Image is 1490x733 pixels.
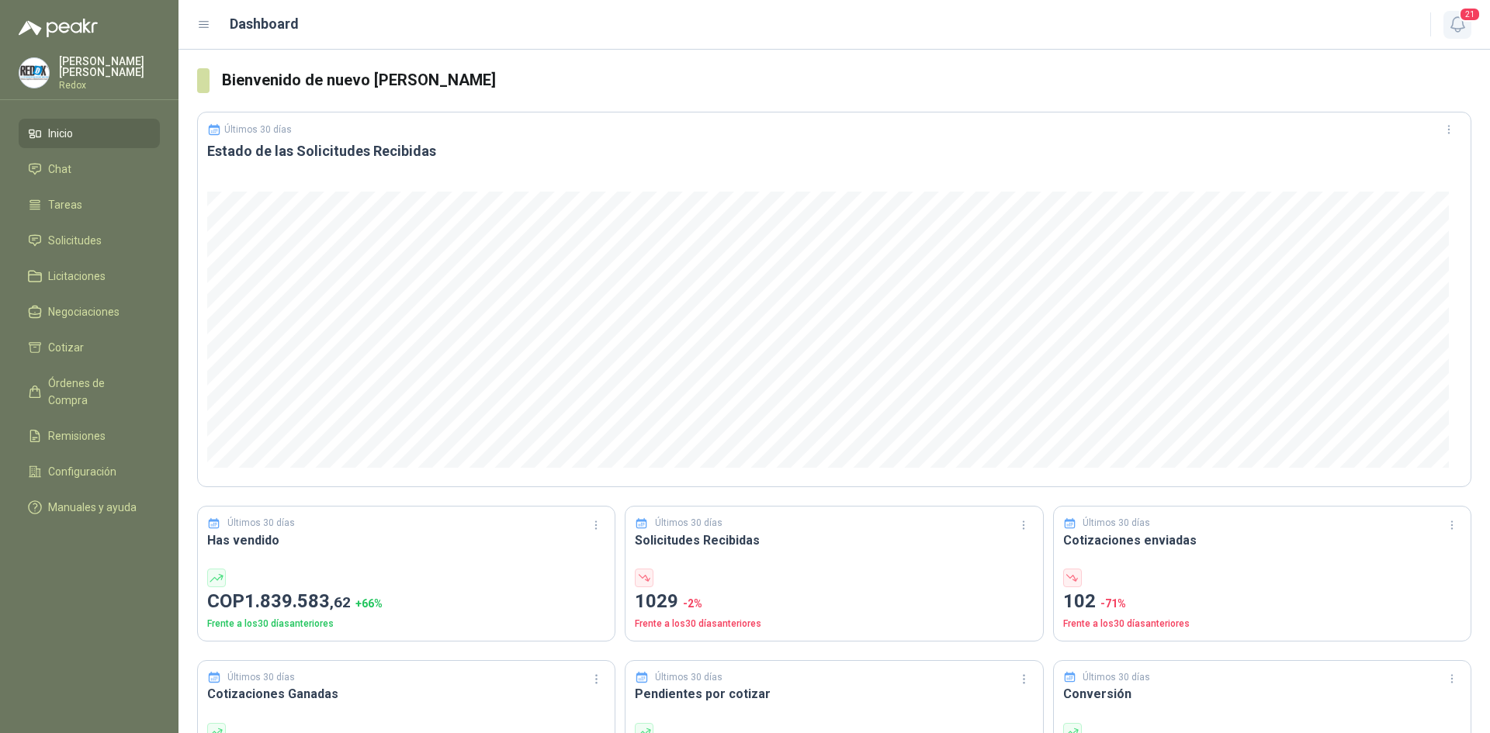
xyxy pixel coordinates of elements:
[655,516,722,531] p: Últimos 30 días
[1063,617,1461,631] p: Frente a los 30 días anteriores
[19,493,160,522] a: Manuales y ayuda
[1063,684,1461,704] h3: Conversión
[19,457,160,486] a: Configuración
[655,670,722,685] p: Últimos 30 días
[1063,531,1461,550] h3: Cotizaciones enviadas
[227,516,295,531] p: Últimos 30 días
[59,56,160,78] p: [PERSON_NAME] [PERSON_NAME]
[48,303,120,320] span: Negociaciones
[19,154,160,184] a: Chat
[230,13,299,35] h1: Dashboard
[19,333,160,362] a: Cotizar
[19,368,160,415] a: Órdenes de Compra
[19,297,160,327] a: Negociaciones
[635,531,1033,550] h3: Solicitudes Recibidas
[1459,7,1481,22] span: 21
[1100,597,1126,610] span: -71 %
[48,427,106,444] span: Remisiones
[227,670,295,685] p: Últimos 30 días
[207,531,605,550] h3: Has vendido
[1063,587,1461,617] p: 102
[48,232,102,249] span: Solicitudes
[635,684,1033,704] h3: Pendientes por cotizar
[207,587,605,617] p: COP
[48,499,137,516] span: Manuales y ayuda
[224,124,292,135] p: Últimos 30 días
[635,587,1033,617] p: 1029
[207,142,1461,161] h3: Estado de las Solicitudes Recibidas
[48,161,71,178] span: Chat
[48,339,84,356] span: Cotizar
[683,597,702,610] span: -2 %
[19,421,160,451] a: Remisiones
[48,125,73,142] span: Inicio
[1083,516,1150,531] p: Últimos 30 días
[207,684,605,704] h3: Cotizaciones Ganadas
[19,119,160,148] a: Inicio
[1083,670,1150,685] p: Últimos 30 días
[1443,11,1471,39] button: 21
[635,617,1033,631] p: Frente a los 30 días anteriores
[207,617,605,631] p: Frente a los 30 días anteriores
[330,593,351,611] span: ,62
[244,590,351,612] span: 1.839.583
[19,261,160,291] a: Licitaciones
[355,597,383,610] span: + 66 %
[19,226,160,255] a: Solicitudes
[19,19,98,37] img: Logo peakr
[19,58,49,88] img: Company Logo
[19,190,160,220] a: Tareas
[222,68,1471,92] h3: Bienvenido de nuevo [PERSON_NAME]
[48,268,106,285] span: Licitaciones
[48,375,145,409] span: Órdenes de Compra
[48,196,82,213] span: Tareas
[48,463,116,480] span: Configuración
[59,81,160,90] p: Redox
